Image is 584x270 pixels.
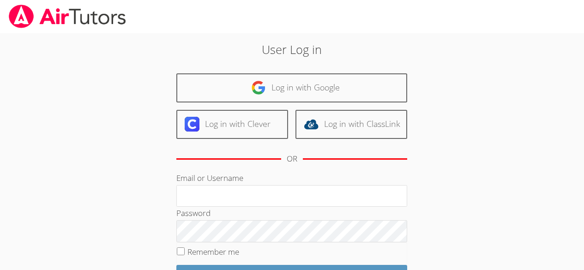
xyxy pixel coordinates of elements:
[251,80,266,95] img: google-logo-50288ca7cdecda66e5e0955fdab243c47b7ad437acaf1139b6f446037453330a.svg
[304,117,319,132] img: classlink-logo-d6bb404cc1216ec64c9a2012d9dc4662098be43eaf13dc465df04b49fa7ab582.svg
[8,5,127,28] img: airtutors_banner-c4298cdbf04f3fff15de1276eac7730deb9818008684d7c2e4769d2f7ddbe033.png
[176,110,288,139] a: Log in with Clever
[176,208,211,218] label: Password
[187,246,239,257] label: Remember me
[295,110,407,139] a: Log in with ClassLink
[176,73,407,102] a: Log in with Google
[287,152,297,166] div: OR
[176,173,243,183] label: Email or Username
[185,117,199,132] img: clever-logo-6eab21bc6e7a338710f1a6ff85c0baf02591cd810cc4098c63d3a4b26e2feb20.svg
[134,41,450,58] h2: User Log in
